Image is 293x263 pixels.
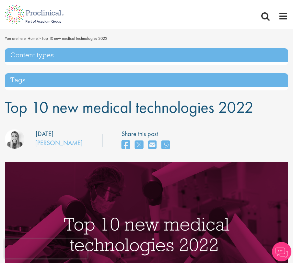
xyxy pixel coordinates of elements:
[5,239,88,258] iframe: reCAPTCHA
[122,138,130,152] a: share on facebook
[5,48,288,62] h3: Content types
[161,138,170,152] a: share on whats app
[5,129,24,149] img: Hannah Burke
[148,138,157,152] a: share on email
[5,73,288,87] h3: Tags
[272,242,291,261] img: Chatbot
[122,129,173,139] label: Share this post
[36,129,53,139] div: [DATE]
[42,36,107,41] span: Top 10 new medical technologies 2022
[135,138,143,152] a: share on twitter
[35,139,83,147] a: [PERSON_NAME]
[5,97,253,118] span: Top 10 new medical technologies 2022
